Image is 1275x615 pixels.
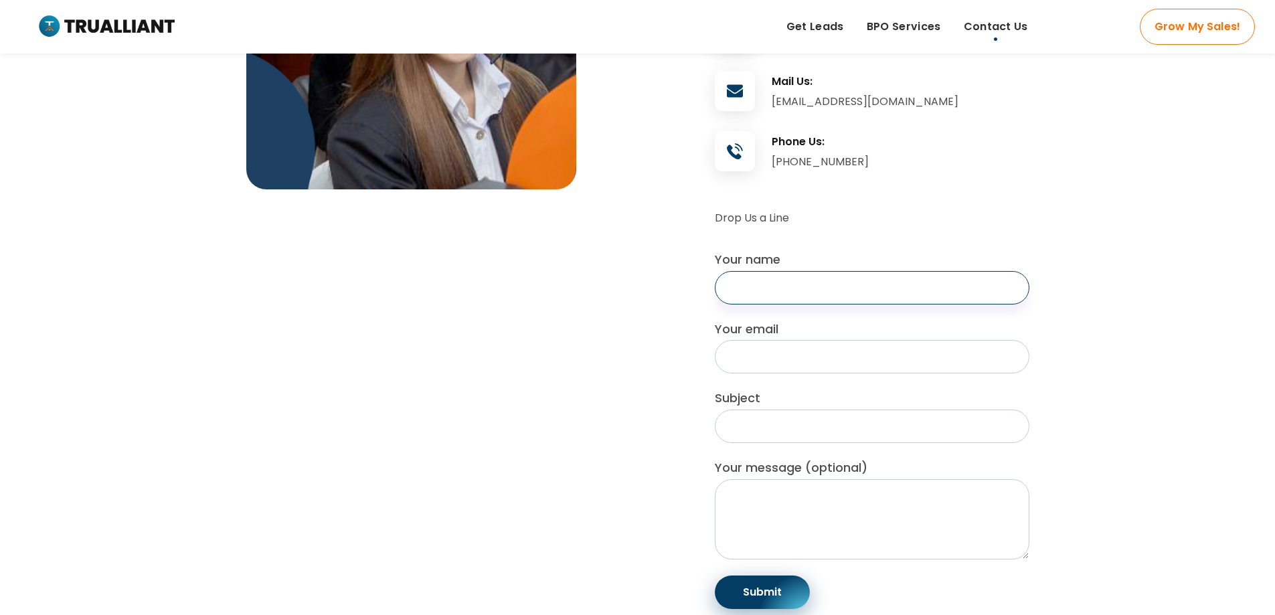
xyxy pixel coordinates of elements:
input: Submit [715,576,810,609]
form: Contact form [715,248,1029,609]
a: Grow My Sales! [1140,9,1255,45]
div: [EMAIL_ADDRESS][DOMAIN_NAME] [772,92,1029,112]
h3: Phone Us: [772,135,1029,149]
label: Your name [715,248,1029,304]
textarea: Your message (optional) [715,479,1029,559]
input: Your name [715,271,1029,304]
span: BPO Services [867,17,941,37]
label: Subject [715,387,1029,443]
span: Contact Us [964,17,1028,37]
p: Drop Us a Line [715,208,1029,228]
span: Get Leads [786,17,844,37]
div: [PHONE_NUMBER] [772,152,1029,172]
label: Your email [715,318,1029,374]
input: Your email [715,340,1029,373]
input: Subject [715,410,1029,443]
h3: Mail Us: [772,74,1029,89]
label: Your message (optional) [715,456,1029,559]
